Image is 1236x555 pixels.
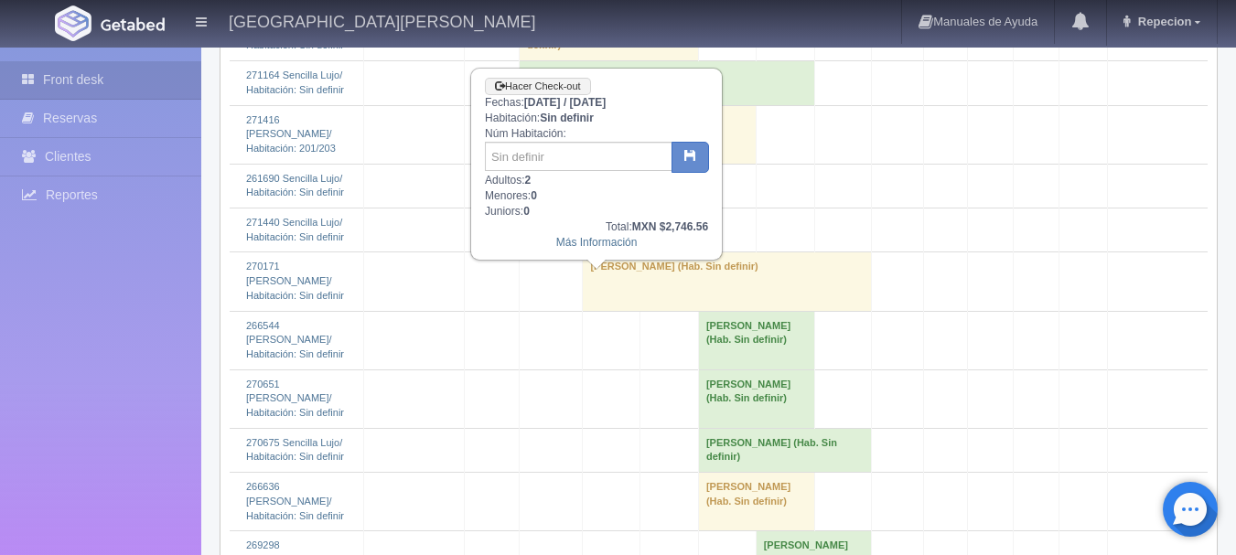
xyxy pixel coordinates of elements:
td: [PERSON_NAME] (Hab. Sin definir) [698,473,814,531]
td: [PERSON_NAME] (Hab. Sin definir) [698,311,814,369]
b: 0 [523,205,530,218]
td: [PERSON_NAME] (Hab. Sin definir) [583,252,872,311]
img: Getabed [55,5,91,41]
a: 271416 [PERSON_NAME]/Habitación: 201/203 [246,114,336,154]
td: [PERSON_NAME] (Hab. Sin definir) [698,369,814,428]
a: Más Información [556,236,638,249]
b: 2 [524,174,531,187]
a: 261690 Sencilla Lujo/Habitación: Sin definir [246,173,344,198]
input: Sin definir [485,142,672,171]
b: [DATE] / [DATE] [524,96,607,109]
a: 271440 Sencilla Lujo/Habitación: Sin definir [246,217,344,242]
b: 0 [531,189,537,202]
a: 270171 [PERSON_NAME]/Habitación: Sin definir [246,261,344,300]
td: [PERSON_NAME] (Hab. Sin definir) [519,61,814,105]
span: Repecion [1134,15,1192,28]
div: Fechas: Habitación: Núm Habitación: Adultos: Menores: Juniors: [472,69,721,259]
a: 270651 [PERSON_NAME]/Habitación: Sin definir [246,379,344,418]
a: 266636 [PERSON_NAME]/Habitación: Sin definir [246,481,344,520]
td: [PERSON_NAME] (Hab. Sin definir) [698,428,872,472]
b: MXN $2,746.56 [632,220,708,233]
a: 266544 [PERSON_NAME]/Habitación: Sin definir [246,320,344,359]
a: 270675 Sencilla Lujo/Habitación: Sin definir [246,437,344,463]
a: 271164 Sencilla Lujo/Habitación: Sin definir [246,69,344,95]
h4: [GEOGRAPHIC_DATA][PERSON_NAME] [229,9,535,32]
img: Getabed [101,17,165,31]
b: Sin definir [540,112,594,124]
a: Hacer Check-out [485,78,591,95]
div: Total: [485,219,708,235]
